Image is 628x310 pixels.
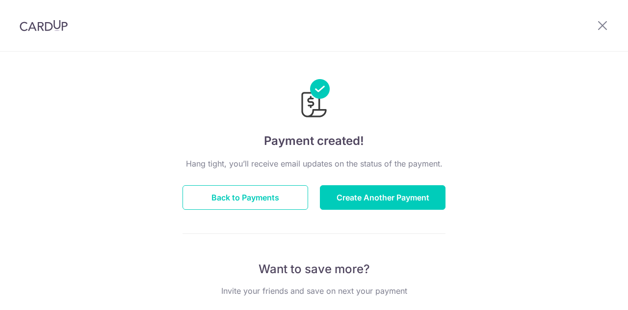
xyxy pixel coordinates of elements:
[320,185,445,210] button: Create Another Payment
[183,132,445,150] h4: Payment created!
[20,20,68,31] img: CardUp
[298,79,330,120] img: Payments
[183,285,445,297] p: Invite your friends and save on next your payment
[183,158,445,169] p: Hang tight, you’ll receive email updates on the status of the payment.
[183,185,308,210] button: Back to Payments
[183,261,445,277] p: Want to save more?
